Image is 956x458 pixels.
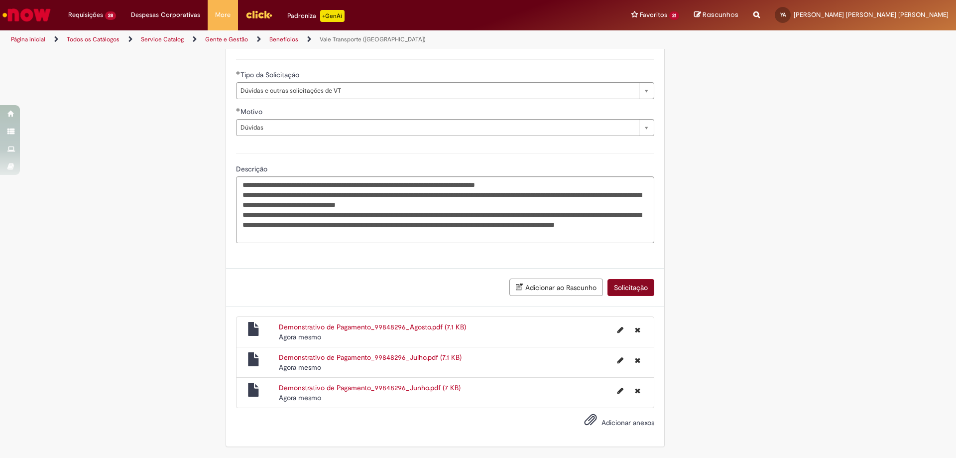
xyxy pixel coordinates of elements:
[279,393,321,402] span: Agora mesmo
[279,322,466,331] a: Demonstrativo de Pagamento_99848296_Agosto.pdf (7.1 KB)
[1,5,52,25] img: ServiceNow
[279,353,462,362] a: Demonstrativo de Pagamento_99848296_Julho.pdf (7.1 KB)
[240,107,264,116] span: Motivo
[611,322,629,338] button: Editar nome de arquivo Demonstrativo de Pagamento_99848296_Agosto.pdf
[611,352,629,368] button: Editar nome de arquivo Demonstrativo de Pagamento_99848296_Julho.pdf
[236,108,240,112] span: Obrigatório Preenchido
[205,35,248,43] a: Gente e Gestão
[601,418,654,427] span: Adicionar anexos
[279,363,321,372] time: 29/08/2025 09:30:18
[694,10,738,20] a: Rascunhos
[236,164,269,173] span: Descrição
[669,11,679,20] span: 21
[629,352,646,368] button: Excluir Demonstrativo de Pagamento_99848296_Julho.pdf
[269,35,298,43] a: Benefícios
[11,35,45,43] a: Página inicial
[509,279,603,296] button: Adicionar ao Rascunho
[105,11,116,20] span: 28
[279,332,321,341] span: Agora mesmo
[245,7,272,22] img: click_logo_yellow_360x200.png
[607,279,654,296] button: Solicitação
[629,322,646,338] button: Excluir Demonstrativo de Pagamento_99848296_Agosto.pdf
[279,393,321,402] time: 29/08/2025 09:30:18
[287,10,345,22] div: Padroniza
[68,10,103,20] span: Requisições
[141,35,184,43] a: Service Catalog
[780,11,786,18] span: YA
[240,120,634,136] span: Dúvidas
[611,383,629,399] button: Editar nome de arquivo Demonstrativo de Pagamento_99848296_Junho.pdf
[640,10,667,20] span: Favoritos
[7,30,630,49] ul: Trilhas de página
[215,10,231,20] span: More
[703,10,738,19] span: Rascunhos
[236,71,240,75] span: Obrigatório Preenchido
[279,363,321,372] span: Agora mesmo
[279,332,321,341] time: 29/08/2025 09:30:18
[582,411,599,434] button: Adicionar anexos
[279,383,461,392] a: Demonstrativo de Pagamento_99848296_Junho.pdf (7 KB)
[240,83,634,99] span: Dúvidas e outras solicitações de VT
[320,10,345,22] p: +GenAi
[794,10,949,19] span: [PERSON_NAME] [PERSON_NAME] [PERSON_NAME]
[320,35,426,43] a: Vale Transporte ([GEOGRAPHIC_DATA])
[67,35,119,43] a: Todos os Catálogos
[629,383,646,399] button: Excluir Demonstrativo de Pagamento_99848296_Junho.pdf
[236,176,654,243] textarea: Descrição
[240,70,301,79] span: Tipo da Solicitação
[131,10,200,20] span: Despesas Corporativas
